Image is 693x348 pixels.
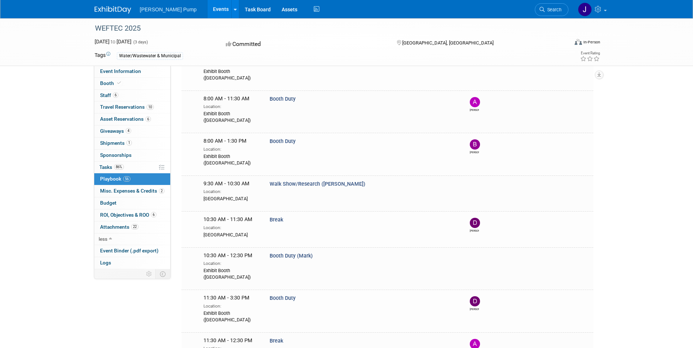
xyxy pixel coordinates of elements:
span: 4 [126,128,131,134]
a: less [94,233,170,245]
span: 2 [159,188,164,194]
a: Event Binder (.pdf export) [94,245,170,257]
span: 6 [113,92,118,98]
span: Booth Duty [270,96,296,102]
div: Water/Wastewater & Municipal [117,52,183,60]
div: Location: [203,145,259,152]
div: Event Rating [580,51,600,55]
a: Tasks86% [94,162,170,173]
span: [GEOGRAPHIC_DATA], [GEOGRAPHIC_DATA] [402,40,494,46]
div: David Perry [470,228,479,233]
span: 86% [114,164,124,170]
div: [GEOGRAPHIC_DATA] [203,195,259,202]
a: Search [535,3,568,16]
div: Committed [224,38,385,51]
span: Break [270,338,283,344]
a: Sponsorships [94,150,170,161]
a: Event Information [94,66,170,77]
span: Booth Duty (Mark) [270,253,313,259]
div: WEFTEC 2025 [92,22,557,35]
div: Event Format [525,38,601,49]
div: David Perry [470,306,479,311]
a: Giveaways4 [94,125,170,137]
span: Booth Duty [270,138,296,144]
a: Budget [94,197,170,209]
img: Format-Inperson.png [575,39,582,45]
span: 10:30 AM - 12:30 PM [203,252,252,259]
a: Staff6 [94,90,170,101]
div: Location: [203,302,259,309]
span: Search [545,7,561,12]
span: Walk Show/Research ([PERSON_NAME]) [270,181,365,187]
div: Exhibit Booth ([GEOGRAPHIC_DATA]) [203,309,259,323]
a: Playbook56 [94,173,170,185]
img: David Perry [470,218,480,228]
span: Break [270,217,283,223]
div: Location: [203,103,259,110]
div: Allan Curry [470,107,479,112]
span: 11:30 AM - 12:30 PM [203,337,252,344]
a: Asset Reservations6 [94,113,170,125]
span: less [99,236,107,242]
span: 22 [131,224,138,229]
span: 10 [146,104,154,110]
span: Logs [100,260,111,266]
span: 6 [145,116,151,122]
td: Tags [95,51,110,60]
div: [GEOGRAPHIC_DATA] [203,231,259,238]
span: Giveaways [100,128,131,134]
div: Location: [203,187,259,195]
span: Sponsorships [100,152,132,158]
span: (3 days) [133,40,148,45]
span: Booth [100,80,122,86]
div: Exhibit Booth ([GEOGRAPHIC_DATA]) [203,110,259,124]
img: Allan Curry [470,97,480,107]
span: Staff [100,92,118,98]
span: ROI, Objectives & ROO [100,212,156,218]
span: Booth Duty [270,295,296,301]
td: Personalize Event Tab Strip [143,269,156,279]
div: Exhibit Booth ([GEOGRAPHIC_DATA]) [203,67,259,81]
img: Brian Lee [470,139,480,150]
span: 9:30 AM - 10:30 AM [203,181,250,187]
span: Tasks [99,164,124,170]
a: ROI, Objectives & ROO6 [94,209,170,221]
span: Travel Reservations [100,104,154,110]
div: Exhibit Booth ([GEOGRAPHIC_DATA]) [203,152,259,166]
a: Logs [94,257,170,269]
img: ExhibitDay [95,6,131,13]
span: 56 [123,176,130,182]
i: Booth reservation complete [117,81,121,85]
div: Exhibit Booth ([GEOGRAPHIC_DATA]) [203,267,259,281]
span: Shipments [100,140,132,146]
div: In-Person [583,39,600,45]
span: [DATE] [DATE] [95,39,132,45]
img: David Perry [470,296,480,306]
a: Shipments1 [94,138,170,149]
div: Location: [203,259,259,267]
span: 6 [151,212,156,217]
a: Misc. Expenses & Credits2 [94,185,170,197]
span: 10:30 AM - 11:30 AM [203,216,252,223]
a: Booth [94,78,170,89]
span: Event Binder (.pdf export) [100,248,159,254]
span: Misc. Expenses & Credits [100,188,164,194]
span: Playbook [100,176,130,182]
span: Attachments [100,224,138,230]
a: Travel Reservations10 [94,101,170,113]
div: Brian Lee [470,150,479,154]
span: 1 [126,140,132,146]
span: to [110,39,117,45]
span: Budget [100,200,117,206]
span: 8:00 AM - 1:30 PM [203,138,247,144]
img: James Wilson [578,3,592,16]
span: 8:00 AM - 11:30 AM [203,96,250,102]
a: Attachments22 [94,221,170,233]
span: 11:30 AM - 3:30 PM [203,295,250,301]
span: [PERSON_NAME] Pump [140,7,197,12]
div: Location: [203,224,259,231]
span: Asset Reservations [100,116,151,122]
span: Event Information [100,68,141,74]
td: Toggle Event Tabs [155,269,170,279]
